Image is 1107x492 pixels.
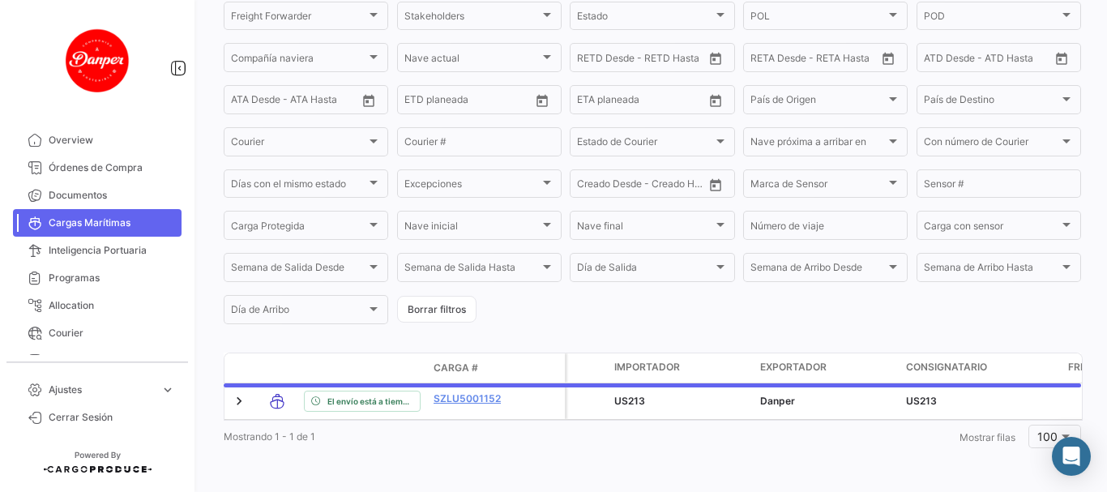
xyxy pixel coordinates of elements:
[404,13,540,24] span: Stakeholders
[357,88,381,113] button: Open calendar
[434,391,518,406] a: SZLU5001152
[57,19,138,101] img: danper-logo.png
[906,360,987,374] span: Consignatario
[567,353,608,383] datatable-header-cell: Carga Protegida
[924,264,1059,276] span: Semana de Arribo Hasta
[231,264,366,276] span: Semana de Salida Desde
[231,393,247,409] a: Expand/Collapse Row
[49,216,175,230] span: Cargas Marítimas
[13,237,182,264] a: Inteligencia Portuaria
[404,264,540,276] span: Semana de Salida Hasta
[49,188,175,203] span: Documentos
[750,96,886,108] span: País de Origen
[231,139,366,150] span: Courier
[614,360,680,374] span: Importador
[900,353,1062,383] datatable-header-cell: Consignatario
[1037,430,1058,443] span: 100
[292,96,352,108] input: ATA Hasta
[327,395,413,408] span: El envío está a tiempo.
[750,181,886,192] span: Marca de Sensor
[750,13,886,24] span: POL
[703,46,728,71] button: Open calendar
[231,13,366,24] span: Freight Forwarder
[49,243,175,258] span: Inteligencia Portuaria
[49,326,175,340] span: Courier
[924,54,975,66] input: ATD Desde
[231,96,280,108] input: ATA Desde
[13,292,182,319] a: Allocation
[577,13,712,24] span: Estado
[577,264,712,276] span: Día de Salida
[404,181,540,192] span: Excepciones
[791,54,851,66] input: Hasta
[924,139,1059,150] span: Con número de Courier
[404,96,434,108] input: Desde
[434,361,478,375] span: Carga #
[445,96,505,108] input: Hasta
[13,182,182,209] a: Documentos
[703,173,728,197] button: Open calendar
[577,139,712,150] span: Estado de Courier
[577,54,606,66] input: Desde
[1049,46,1074,71] button: Open calendar
[906,395,937,407] span: US213
[49,133,175,148] span: Overview
[577,181,632,192] input: Creado Desde
[404,54,540,66] span: Nave actual
[13,126,182,154] a: Overview
[530,88,554,113] button: Open calendar
[703,88,728,113] button: Open calendar
[49,410,175,425] span: Cerrar Sesión
[13,209,182,237] a: Cargas Marítimas
[160,383,175,397] span: expand_more
[13,319,182,347] a: Courier
[49,160,175,175] span: Órdenes de Compra
[750,54,780,66] input: Desde
[924,223,1059,234] span: Carga con sensor
[49,383,154,397] span: Ajustes
[524,362,565,374] datatable-header-cell: Póliza
[404,223,540,234] span: Nave inicial
[614,395,645,407] span: US213
[231,306,366,318] span: Día de Arribo
[427,354,524,382] datatable-header-cell: Carga #
[13,264,182,292] a: Programas
[1052,437,1091,476] div: Abrir Intercom Messenger
[49,271,175,285] span: Programas
[643,181,703,192] input: Creado Hasta
[960,431,1015,443] span: Mostrar filas
[760,360,827,374] span: Exportador
[608,353,754,383] datatable-header-cell: Importador
[13,347,182,374] a: Sensores
[750,139,886,150] span: Nave próxima a arribar en
[750,264,886,276] span: Semana de Arribo Desde
[754,353,900,383] datatable-header-cell: Exportador
[231,54,366,66] span: Compañía naviera
[257,362,297,374] datatable-header-cell: Modo de Transporte
[397,296,477,323] button: Borrar filtros
[13,154,182,182] a: Órdenes de Compra
[297,362,427,374] datatable-header-cell: Estado de Envio
[618,54,677,66] input: Hasta
[231,181,366,192] span: Días con el mismo estado
[924,13,1059,24] span: POD
[577,96,606,108] input: Desde
[231,223,366,234] span: Carga Protegida
[986,54,1046,66] input: ATD Hasta
[49,353,175,368] span: Sensores
[224,430,315,443] span: Mostrando 1 - 1 de 1
[924,96,1059,108] span: País de Destino
[760,395,795,407] span: Danper
[49,298,175,313] span: Allocation
[577,223,712,234] span: Nave final
[876,46,900,71] button: Open calendar
[618,96,677,108] input: Hasta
